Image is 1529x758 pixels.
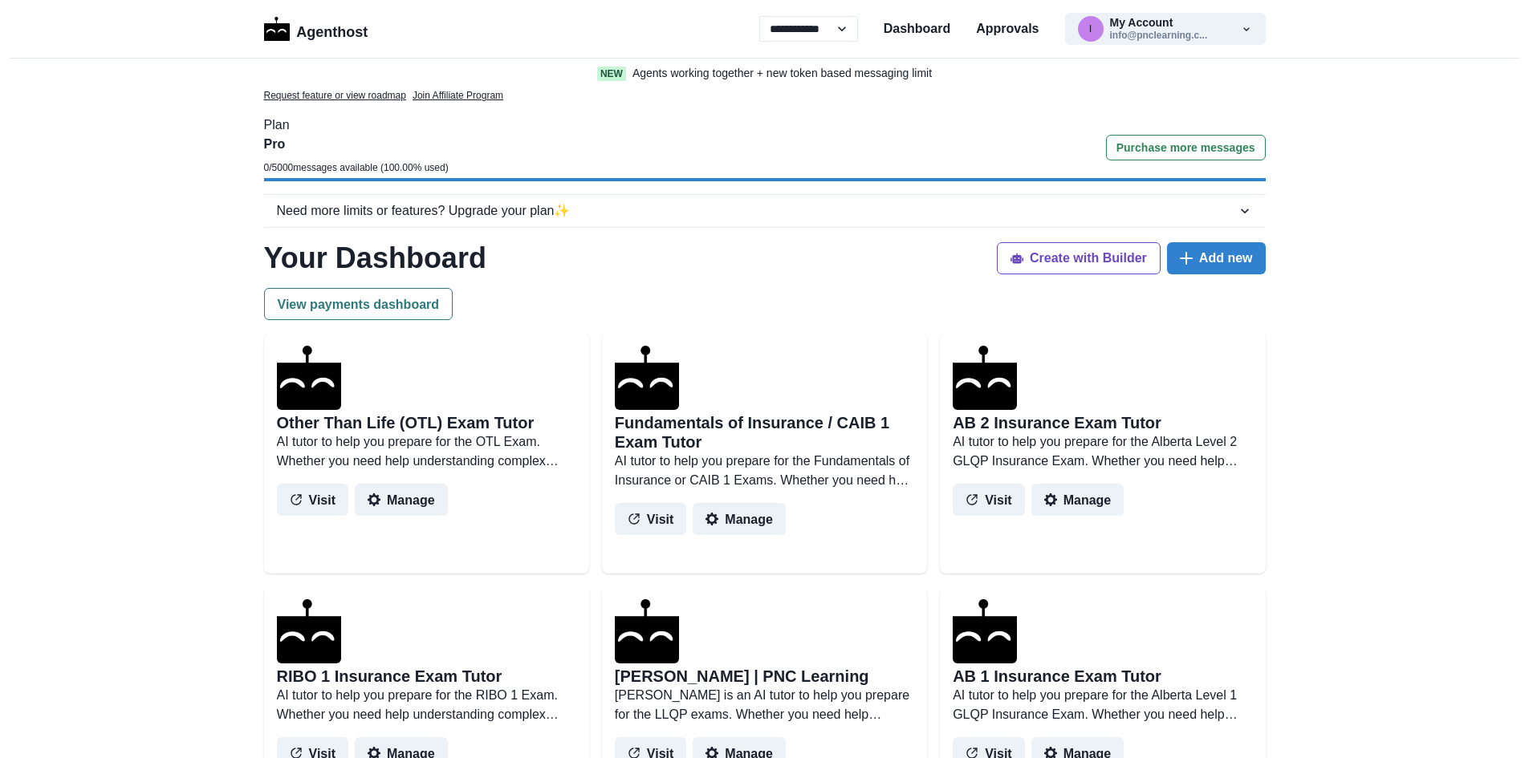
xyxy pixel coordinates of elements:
p: AI tutor to help you prepare for the Fundamentals of Insurance or CAIB 1 Exams. Whether you need ... [615,452,914,490]
img: agenthostmascotdark.ico [277,599,341,663]
img: agenthostmascotdark.ico [615,599,679,663]
a: Dashboard [884,19,951,39]
button: Add new [1167,242,1266,274]
a: NewAgents working together + new token based messaging limit [563,65,966,82]
h2: AB 1 Insurance Exam Tutor [953,667,1161,686]
p: [PERSON_NAME] is an AI tutor to help you prepare for the LLQP exams. Whether you need help unders... [615,686,914,724]
p: Agenthost [296,15,368,43]
h2: Fundamentals of Insurance / CAIB 1 Exam Tutor [615,413,914,452]
button: Need more limits or features? Upgrade your plan✨ [264,195,1266,227]
p: AI tutor to help you prepare for the RIBO 1 Exam. Whether you need help understanding complex con... [277,686,576,724]
a: Request feature or view roadmap [264,88,406,103]
button: View payments dashboard [264,288,453,320]
a: Approvals [976,19,1039,39]
h2: RIBO 1 Insurance Exam Tutor [277,667,502,686]
img: agenthostmascotdark.ico [277,346,341,410]
h2: [PERSON_NAME] | PNC Learning [615,667,869,686]
div: Need more limits or features? Upgrade your plan ✨ [277,201,1237,221]
button: Visit [277,484,349,516]
img: Logo [264,17,291,41]
p: AI tutor to help you prepare for the Alberta Level 2 GLQP Insurance Exam. Whether you need help u... [953,432,1252,471]
img: agenthostmascotdark.ico [953,346,1017,410]
button: Manage [355,484,448,516]
button: Create with Builder [997,242,1161,274]
img: agenthostmascotdark.ico [615,346,679,410]
p: Plan [264,116,1266,135]
p: Pro [264,135,449,154]
h2: Other Than Life (OTL) Exam Tutor [277,413,535,432]
p: Agents working together + new token based messaging limit [632,65,932,82]
button: Purchase more messages [1106,135,1266,160]
span: New [597,67,626,81]
button: Visit [615,503,687,535]
p: AI tutor to help you prepare for the OTL Exam. Whether you need help understanding complex concep... [277,432,576,471]
button: info@pnclearning.comMy Accountinfo@pnclearning.c... [1065,13,1266,45]
a: LogoAgenthost [264,15,368,43]
a: Purchase more messages [1106,135,1266,178]
button: Manage [1031,484,1124,516]
p: 0 / 5000 messages available ( 100.00 % used) [264,160,449,175]
button: Manage [693,503,786,535]
h2: AB 2 Insurance Exam Tutor [953,413,1161,432]
a: Join Affiliate Program [413,88,503,103]
img: agenthostmascotdark.ico [953,599,1017,663]
h1: Your Dashboard [264,241,486,275]
p: AI tutor to help you prepare for the Alberta Level 1 GLQP Insurance Exam. Whether you need help u... [953,686,1252,724]
button: Visit [953,484,1025,516]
